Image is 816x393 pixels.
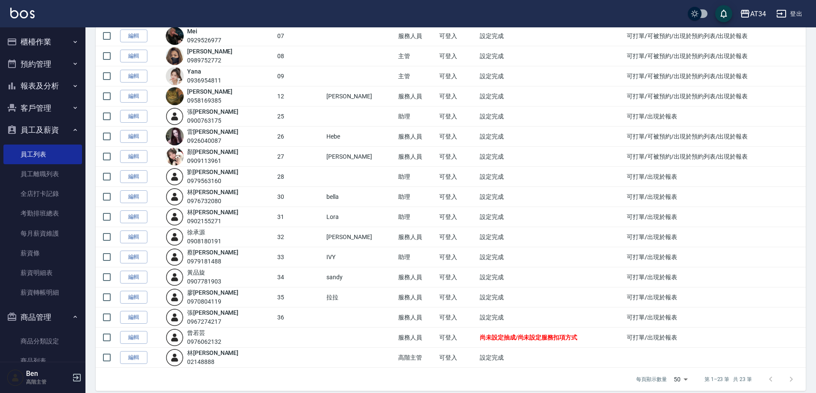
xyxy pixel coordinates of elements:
[437,207,478,227] td: 可登入
[625,167,806,187] td: 可打單/出現於報表
[478,307,625,328] td: 設定完成
[3,53,82,75] button: 預約管理
[437,46,478,66] td: 可登入
[166,349,184,366] img: user-login-man-human-body-mobile-person-512.png
[3,306,82,328] button: 商品管理
[396,86,437,106] td: 服務人員
[187,209,238,216] a: 林[PERSON_NAME]
[275,267,324,287] td: 34
[187,96,232,105] div: 0958169385
[120,130,147,143] a: 編輯
[187,88,232,95] a: [PERSON_NAME]
[187,257,238,266] div: 0979181488
[275,46,324,66] td: 08
[324,187,396,207] td: bella
[636,375,667,383] p: 每頁顯示數量
[396,267,437,287] td: 服務人員
[120,90,147,103] a: 編輯
[396,66,437,86] td: 主管
[166,208,184,226] img: user-login-man-human-body-mobile-person-512.png
[187,289,238,296] a: 廖[PERSON_NAME]
[625,106,806,127] td: 可打單/出現於報表
[166,67,184,85] img: avatar.jpeg
[187,76,221,85] div: 0936954811
[26,378,70,386] p: 高階主管
[437,287,478,307] td: 可登入
[120,271,147,284] a: 編輯
[187,337,221,346] div: 0976062132
[120,351,147,364] a: 編輯
[478,227,625,247] td: 設定完成
[3,75,82,97] button: 報表及分析
[324,247,396,267] td: IVY
[10,8,35,18] img: Logo
[396,167,437,187] td: 助理
[187,136,238,145] div: 0926040087
[120,331,147,344] a: 編輯
[166,127,184,145] img: avatar.jpeg
[478,26,625,46] td: 設定完成
[187,317,238,326] div: 0967274217
[396,207,437,227] td: 助理
[275,287,324,307] td: 35
[26,369,70,378] h5: Ben
[3,97,82,119] button: 客戶管理
[3,164,82,184] a: 員工離職列表
[187,177,238,186] div: 0979563160
[396,26,437,46] td: 服務人員
[187,329,205,336] a: 曾若芸
[478,247,625,267] td: 設定完成
[3,224,82,243] a: 每月薪資維護
[187,28,197,35] a: Mei
[396,227,437,247] td: 服務人員
[437,167,478,187] td: 可登入
[437,247,478,267] td: 可登入
[166,188,184,206] img: user-login-man-human-body-mobile-person-512.png
[166,228,184,246] img: user-login-man-human-body-mobile-person-512.png
[480,334,577,341] span: 尚未設定抽成/尚未設定服務扣項方式
[478,106,625,127] td: 設定完成
[625,127,806,147] td: 可打單/可被預約/出現於預約列表/出現於報表
[478,127,625,147] td: 設定完成
[187,297,238,306] div: 0970804119
[625,207,806,227] td: 可打單/出現於報表
[715,5,732,22] button: save
[166,248,184,266] img: user-login-man-human-body-mobile-person-512.png
[437,26,478,46] td: 可登入
[478,348,625,368] td: 設定完成
[3,184,82,204] a: 全店打卡記錄
[120,150,147,163] a: 編輯
[275,227,324,247] td: 32
[187,128,238,135] a: 雷[PERSON_NAME]
[3,145,82,164] a: 員工列表
[625,147,806,167] td: 可打單/可被預約/出現於預約列表/出現於報表
[120,170,147,183] a: 編輯
[396,348,437,368] td: 高階主管
[396,187,437,207] td: 助理
[166,328,184,346] img: user-login-man-human-body-mobile-person-512.png
[187,108,238,115] a: 張[PERSON_NAME]
[625,287,806,307] td: 可打單/出現於報表
[187,349,238,356] a: 林[PERSON_NAME]
[187,229,205,236] a: 徐承源
[478,167,625,187] td: 設定完成
[166,148,184,165] img: avatar.jpeg
[437,86,478,106] td: 可登入
[396,307,437,328] td: 服務人員
[478,207,625,227] td: 設定完成
[3,31,82,53] button: 櫃檯作業
[704,375,752,383] p: 第 1–23 筆 共 23 筆
[187,148,238,155] a: 顏[PERSON_NAME]
[166,27,184,45] img: avatar.jpeg
[625,187,806,207] td: 可打單/出現於報表
[187,48,232,55] a: [PERSON_NAME]
[478,267,625,287] td: 設定完成
[120,251,147,264] a: 編輯
[396,147,437,167] td: 服務人員
[275,26,324,46] td: 07
[166,288,184,306] img: user-login-man-human-body-mobile-person-512.png
[275,147,324,167] td: 27
[275,167,324,187] td: 28
[478,66,625,86] td: 設定完成
[187,197,238,206] div: 0976732080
